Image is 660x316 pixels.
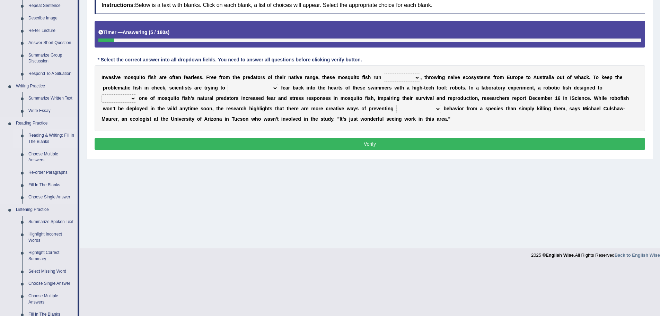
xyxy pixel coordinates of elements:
b: s [136,85,139,91]
b: s [365,75,368,80]
b: t [187,85,189,91]
b: u [351,75,354,80]
b: 5 / 180s [150,29,168,35]
b: o [557,75,560,80]
b: e [283,85,285,91]
b: - [422,85,424,91]
b: h [412,85,415,91]
b: m [226,75,230,80]
a: Reading Practice [13,117,78,130]
b: l [114,85,115,91]
b: i [144,85,146,91]
b: a [159,75,162,80]
b: t [563,75,564,80]
b: i [415,85,416,91]
b: u [560,75,563,80]
b: c [428,85,431,91]
a: Writing Practice [13,80,78,93]
b: i [438,75,439,80]
b: o [108,85,111,91]
b: s [131,75,133,80]
b: i [364,75,365,80]
b: o [431,75,434,80]
b: g [442,75,445,80]
b: s [471,75,474,80]
b: q [347,75,351,80]
b: h [578,75,581,80]
b: d [250,75,253,80]
b: Answering [123,29,148,35]
b: v [115,75,118,80]
b: e [211,75,214,80]
b: t [174,75,176,80]
b: T [593,75,596,80]
b: f [184,75,186,80]
a: Summarize Spoken Text [25,216,78,228]
b: o [268,75,271,80]
b: g [215,85,218,91]
b: t [125,85,126,91]
b: v [297,75,300,80]
b: a [285,85,288,91]
a: Re-order Paragraphs [25,166,78,179]
b: m [123,75,127,80]
b: s [389,85,392,91]
b: o [169,75,172,80]
b: o [342,75,345,80]
b: e [164,75,167,80]
b: n [308,85,311,91]
b: e [620,75,623,80]
b: n [146,85,149,91]
a: Write Essay [25,105,78,117]
b: o [313,85,316,91]
b: c [172,85,175,91]
b: e [247,75,250,80]
b: n [378,75,381,80]
b: i [126,85,128,91]
b: s [189,85,192,91]
b: n [212,85,215,91]
b: f [570,75,572,80]
b: i [139,75,141,80]
b: h [368,75,371,80]
b: i [375,85,376,91]
b: u [510,75,513,80]
b: o [468,75,471,80]
b: r [513,75,515,80]
b: A [533,75,537,80]
b: h [328,85,331,91]
b: o [441,85,445,91]
b: h [426,75,429,80]
b: h [139,85,142,91]
b: s [111,75,114,80]
b: t [461,85,463,91]
b: E [507,75,510,80]
b: s [200,75,202,80]
b: i [453,75,455,80]
b: a [194,85,197,91]
b: : [446,85,447,91]
b: r [336,85,338,91]
b: h [401,85,404,91]
b: m [500,75,504,80]
b: o [357,75,360,80]
b: Instructions: [102,2,135,8]
b: r [197,85,199,91]
b: f [348,85,350,91]
b: y [474,75,477,80]
a: Choose Single Answer [25,191,78,204]
b: g [416,85,420,91]
b: a [546,75,549,80]
b: a [188,75,191,80]
b: e [214,75,217,80]
b: k [587,75,589,80]
b: s [540,75,543,80]
button: Verify [95,138,645,150]
b: n [439,75,442,80]
a: Respond To A Situation [25,68,78,80]
b: r [261,75,262,80]
b: v [106,75,108,80]
b: e [176,85,179,91]
b: m [337,75,342,80]
b: o [452,85,455,91]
